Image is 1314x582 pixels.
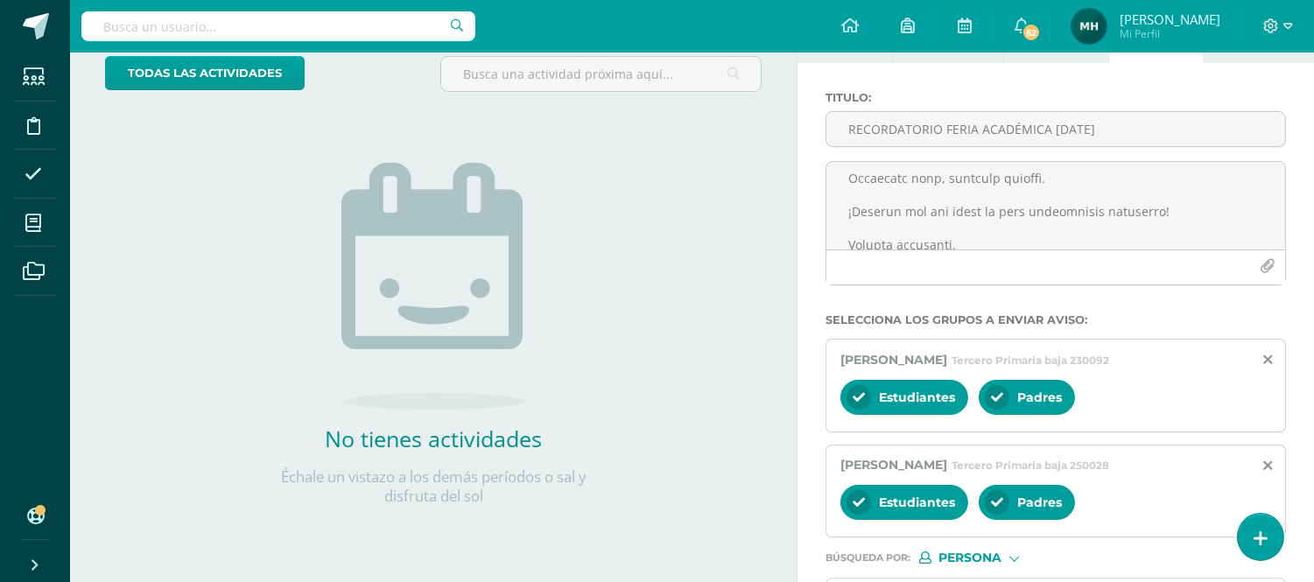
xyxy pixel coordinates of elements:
[919,551,1050,564] div: [object Object]
[258,424,608,453] h2: No tienes actividades
[952,459,1109,472] span: Tercero Primaria baja 250028
[826,162,1285,249] textarea: Loremipsu dolorsit: Ametcon ad elitsed doeius. Tem incididunt utl etdo magnaa en adminim v quis n...
[341,163,525,410] img: no_activities.png
[879,494,955,510] span: Estudiantes
[81,11,475,41] input: Busca un usuario...
[826,91,1286,104] label: Titulo :
[826,112,1285,146] input: Titulo
[938,553,1001,563] span: Persona
[1072,9,1107,44] img: 94dfc861e02bea7daf88976d6ac6de75.png
[1120,26,1220,41] span: Mi Perfil
[840,352,947,368] span: [PERSON_NAME]
[1017,389,1062,405] span: Padres
[826,553,910,563] span: Búsqueda por :
[105,56,305,90] a: todas las Actividades
[1022,23,1041,42] span: 62
[1017,494,1062,510] span: Padres
[1004,21,1108,63] a: Evento
[1120,11,1220,28] span: [PERSON_NAME]
[258,467,608,506] p: Échale un vistazo a los demás períodos o sal y disfruta del sol
[798,21,892,63] a: Tarea
[1109,21,1203,63] a: Aviso
[840,457,947,473] span: [PERSON_NAME]
[879,389,955,405] span: Estudiantes
[952,354,1109,367] span: Tercero Primaria baja 230092
[441,57,761,91] input: Busca una actividad próxima aquí...
[893,21,1002,63] a: Examen
[826,313,1286,326] label: Selecciona los grupos a enviar aviso :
